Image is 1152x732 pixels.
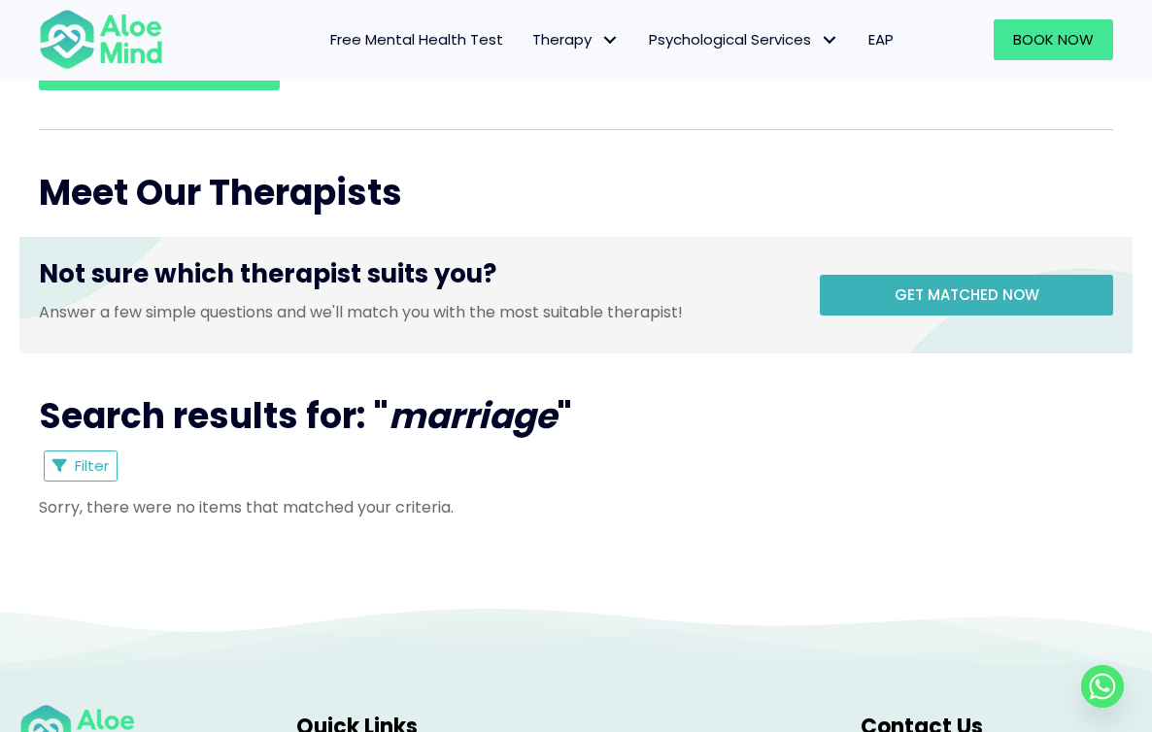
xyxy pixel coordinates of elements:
[39,496,1113,518] p: Sorry, there were no items that matched your criteria.
[868,29,894,50] span: EAP
[330,29,503,50] span: Free Mental Health Test
[39,8,163,71] img: Aloe mind Logo
[895,284,1039,305] span: Get matched now
[518,19,634,60] a: TherapyTherapy: submenu
[854,19,908,60] a: EAP
[816,25,844,53] span: Psychological Services: submenu
[1013,29,1094,50] span: Book Now
[44,450,118,482] button: Filter Listings
[994,19,1113,60] a: Book Now
[596,25,625,53] span: Therapy: submenu
[183,19,908,60] nav: Menu
[532,29,620,50] span: Therapy
[39,168,402,217] span: Meet Our Therapists
[634,19,854,60] a: Psychological ServicesPsychological Services: submenu
[39,256,791,301] h3: Not sure which therapist suits you?
[39,301,791,323] p: Answer a few simple questions and we'll match you with the most suitable therapist!
[389,391,557,441] em: marriage
[75,455,109,476] span: Filter
[1081,665,1124,708] a: Whatsapp
[649,29,839,50] span: Psychological Services
[39,392,1113,441] h2: Search results for: " "
[820,275,1113,316] a: Get matched now
[316,19,518,60] a: Free Mental Health Test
